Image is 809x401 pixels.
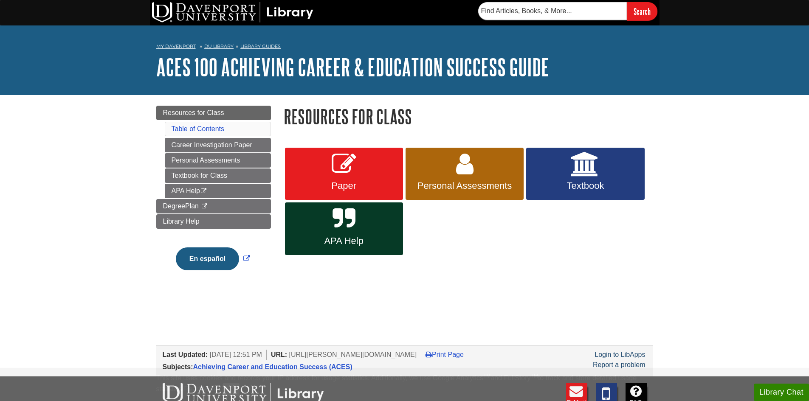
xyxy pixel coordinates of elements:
i: This link opens in a new window [200,204,208,209]
span: Resources for Class [163,109,224,116]
span: APA Help [291,236,397,247]
button: Library Chat [754,384,809,401]
i: Print Page [426,351,432,358]
a: Personal Assessments [406,148,524,200]
a: Read More [184,385,217,393]
sup: TM [483,373,490,379]
span: DegreePlan [163,202,199,210]
a: Report a problem [593,361,646,368]
a: Resources for Class [156,106,271,120]
span: Textbook [533,180,638,191]
a: ACES 100 Achieving Career & Education Success Guide [156,54,549,80]
span: URL: [271,351,287,358]
a: DU Library [204,43,234,49]
span: Subjects: [163,363,193,370]
a: Achieving Career and Education Success (ACES) [193,363,352,370]
div: This site uses cookies and records your IP address for usage statistics. Additionally, we use Goo... [156,373,653,396]
span: Personal Assessments [412,180,517,191]
button: En español [176,247,239,270]
span: Last Updated: [163,351,208,358]
a: My Davenport [156,43,196,50]
a: Print Page [426,351,464,358]
form: Searches DU Library's articles, books, and more [478,2,657,20]
a: Library Help [156,214,271,229]
a: Table of Contents [172,125,225,132]
a: Career Investigation Paper [165,138,271,152]
input: Find Articles, Books, & More... [478,2,627,20]
a: Textbook for Class [165,168,271,183]
button: Close [223,383,239,396]
span: Library Help [163,218,200,225]
a: Textbook [526,148,644,200]
div: Guide Page Menu [156,106,271,285]
img: DU Library [152,2,313,22]
a: Personal Assessments [165,153,271,168]
nav: breadcrumb [156,41,653,54]
a: Login to LibApps [595,351,645,358]
span: [URL][PERSON_NAME][DOMAIN_NAME] [289,351,417,358]
a: APA Help [285,202,403,255]
a: APA Help [165,184,271,198]
a: DegreePlan [156,199,271,213]
h1: Resources for Class [284,106,653,127]
a: Paper [285,148,403,200]
a: Link opens in new window [174,255,252,262]
i: This link opens in a new window [200,188,207,194]
input: Search [627,2,657,20]
span: Paper [291,180,397,191]
span: [DATE] 12:51 PM [210,351,262,358]
sup: TM [531,373,538,379]
a: Library Guides [240,43,281,49]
